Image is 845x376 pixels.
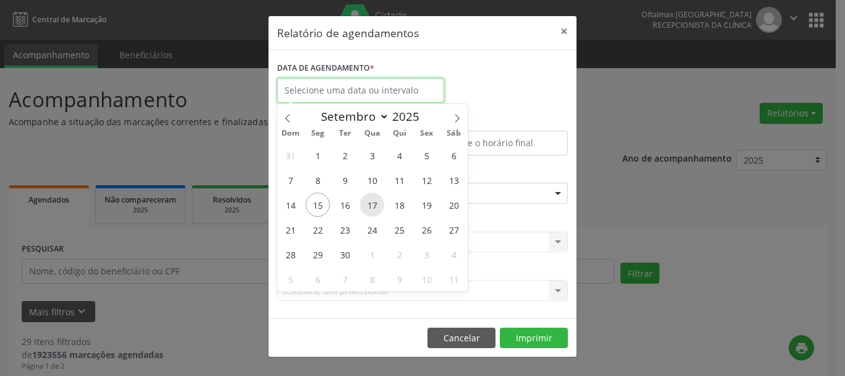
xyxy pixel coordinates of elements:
select: Month [315,108,389,125]
span: Setembro 20, 2025 [442,193,466,217]
input: Selecione uma data ou intervalo [277,78,444,103]
button: Close [552,16,577,46]
span: Setembro 22, 2025 [306,217,330,242]
input: Year [389,108,430,125]
span: Outubro 11, 2025 [442,267,466,291]
span: Outubro 5, 2025 [278,267,302,291]
span: Setembro 1, 2025 [306,143,330,167]
span: Setembro 10, 2025 [360,168,384,192]
span: Outubro 10, 2025 [414,267,439,291]
span: Setembro 28, 2025 [278,242,302,266]
span: Setembro 8, 2025 [306,168,330,192]
span: Setembro 24, 2025 [360,217,384,242]
span: Setembro 16, 2025 [333,193,357,217]
span: Setembro 26, 2025 [414,217,439,242]
span: Outubro 4, 2025 [442,242,466,266]
button: Imprimir [500,328,568,349]
label: ATÉ [426,111,568,131]
span: Setembro 4, 2025 [387,143,411,167]
span: Seg [304,129,332,138]
span: Qui [386,129,413,138]
span: Outubro 7, 2025 [333,267,357,291]
span: Sex [413,129,440,138]
span: Setembro 12, 2025 [414,168,439,192]
span: Outubro 6, 2025 [306,267,330,291]
span: Outubro 8, 2025 [360,267,384,291]
span: Setembro 25, 2025 [387,217,411,242]
span: Setembro 7, 2025 [278,168,302,192]
input: Selecione o horário final [426,131,568,155]
span: Setembro 11, 2025 [387,168,411,192]
span: Ter [332,129,359,138]
span: Setembro 23, 2025 [333,217,357,242]
span: Outubro 2, 2025 [387,242,411,266]
span: Setembro 15, 2025 [306,193,330,217]
span: Qua [359,129,386,138]
span: Agosto 31, 2025 [278,143,302,167]
span: Setembro 18, 2025 [387,193,411,217]
span: Setembro 21, 2025 [278,217,302,242]
span: Setembro 13, 2025 [442,168,466,192]
span: Setembro 5, 2025 [414,143,439,167]
span: Setembro 9, 2025 [333,168,357,192]
button: Cancelar [427,328,495,349]
span: Setembro 14, 2025 [278,193,302,217]
span: Dom [277,129,304,138]
span: Outubro 3, 2025 [414,242,439,266]
span: Outubro 1, 2025 [360,242,384,266]
span: Setembro 30, 2025 [333,242,357,266]
span: Setembro 17, 2025 [360,193,384,217]
span: Setembro 27, 2025 [442,217,466,242]
label: DATA DE AGENDAMENTO [277,59,374,78]
span: Setembro 19, 2025 [414,193,439,217]
span: Sáb [440,129,468,138]
span: Setembro 2, 2025 [333,143,357,167]
span: Setembro 3, 2025 [360,143,384,167]
h5: Relatório de agendamentos [277,25,419,41]
span: Setembro 29, 2025 [306,242,330,266]
span: Setembro 6, 2025 [442,143,466,167]
span: Outubro 9, 2025 [387,267,411,291]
